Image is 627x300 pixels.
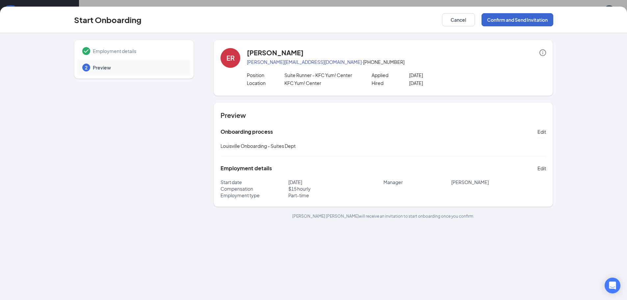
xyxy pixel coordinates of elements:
[247,59,546,65] p: · [PHONE_NUMBER]
[221,128,273,135] h5: Onboarding process
[221,111,546,120] h4: Preview
[537,126,546,137] button: Edit
[82,47,90,55] svg: Checkmark
[288,179,383,185] p: [DATE]
[85,64,88,71] span: 2
[537,128,546,135] span: Edit
[372,80,409,86] p: Hired
[247,48,303,57] h4: [PERSON_NAME]
[247,80,284,86] p: Location
[383,179,451,185] p: Manager
[221,165,272,172] h5: Employment details
[537,163,546,174] button: Edit
[221,143,296,149] span: Louisville Onboarding - Suites Dept
[288,192,383,199] p: Part-time
[247,59,362,65] a: [PERSON_NAME][EMAIL_ADDRESS][DOMAIN_NAME]
[409,72,484,78] p: [DATE]
[226,53,235,63] div: ER
[74,14,142,25] h3: Start Onboarding
[372,72,409,78] p: Applied
[221,185,288,192] p: Compensation
[451,179,546,185] p: [PERSON_NAME]
[284,72,359,78] p: Suite Runner - KFC Yum! Center
[247,72,284,78] p: Position
[442,13,475,26] button: Cancel
[284,80,359,86] p: KFC Yum! Center
[482,13,553,26] button: Confirm and Send Invitation
[214,213,553,219] p: [PERSON_NAME] [PERSON_NAME] will receive an invitation to start onboarding once you confirm.
[221,192,288,199] p: Employment type
[539,49,546,56] span: info-circle
[537,165,546,172] span: Edit
[605,278,620,293] div: Open Intercom Messenger
[288,185,383,192] p: $ 15 hourly
[221,179,288,185] p: Start date
[409,80,484,86] p: [DATE]
[93,48,184,54] span: Employment details
[93,64,184,71] span: Preview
